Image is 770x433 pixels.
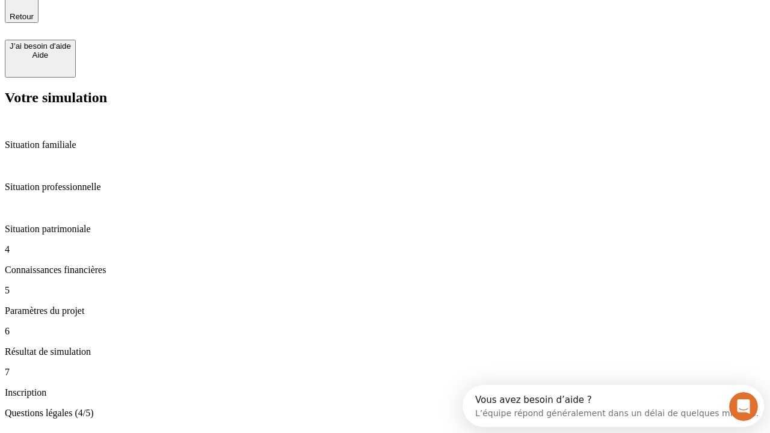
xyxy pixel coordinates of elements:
div: Aide [10,51,71,60]
div: Vous avez besoin d’aide ? [13,10,296,20]
p: Connaissances financières [5,265,765,275]
p: Situation patrimoniale [5,224,765,235]
p: 5 [5,285,765,296]
div: J’ai besoin d'aide [10,41,71,51]
p: Résultat de simulation [5,346,765,357]
p: 4 [5,244,765,255]
div: L’équipe répond généralement dans un délai de quelques minutes. [13,20,296,32]
h2: Votre simulation [5,90,765,106]
p: Situation professionnelle [5,182,765,192]
p: Situation familiale [5,140,765,150]
p: Paramètres du projet [5,306,765,316]
p: Questions légales (4/5) [5,408,765,419]
iframe: Intercom live chat [729,392,758,421]
button: J’ai besoin d'aideAide [5,40,76,78]
p: 6 [5,326,765,337]
div: Ouvrir le Messenger Intercom [5,5,331,38]
p: 7 [5,367,765,378]
iframe: Intercom live chat discovery launcher [463,385,764,427]
span: Retour [10,12,34,21]
p: Inscription [5,387,765,398]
